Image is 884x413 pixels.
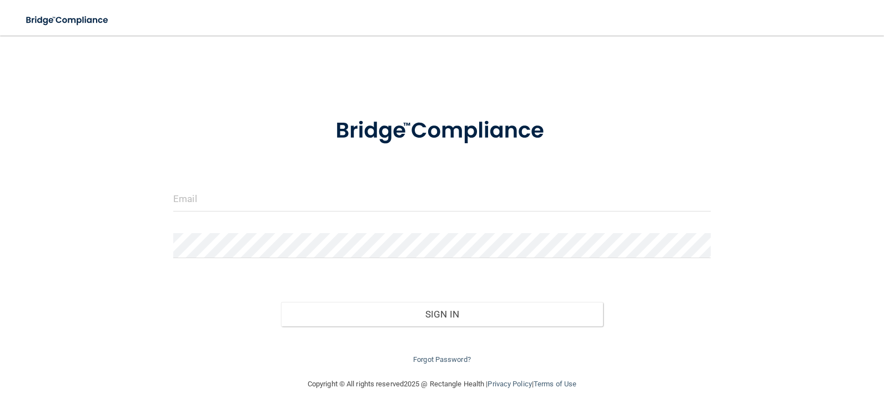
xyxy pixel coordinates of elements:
div: Copyright © All rights reserved 2025 @ Rectangle Health | | [239,366,645,402]
a: Privacy Policy [488,380,531,388]
button: Sign In [281,302,604,326]
a: Terms of Use [534,380,576,388]
input: Email [173,187,711,211]
img: bridge_compliance_login_screen.278c3ca4.svg [17,9,119,32]
a: Forgot Password? [413,355,471,364]
img: bridge_compliance_login_screen.278c3ca4.svg [313,102,571,160]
